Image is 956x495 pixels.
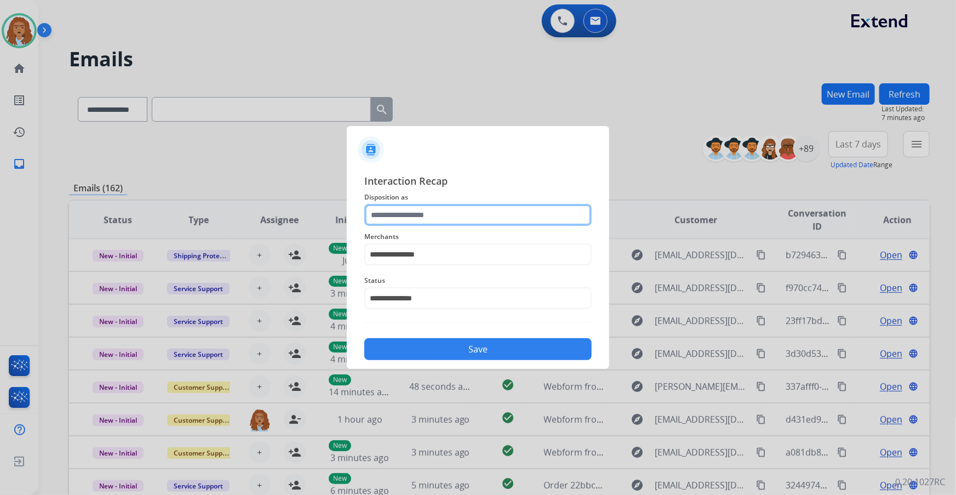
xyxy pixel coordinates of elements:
[358,136,384,163] img: contactIcon
[364,230,592,243] span: Merchants
[364,322,592,323] img: contact-recap-line.svg
[364,338,592,360] button: Save
[364,274,592,287] span: Status
[895,475,945,488] p: 0.20.1027RC
[364,191,592,204] span: Disposition as
[364,173,592,191] span: Interaction Recap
